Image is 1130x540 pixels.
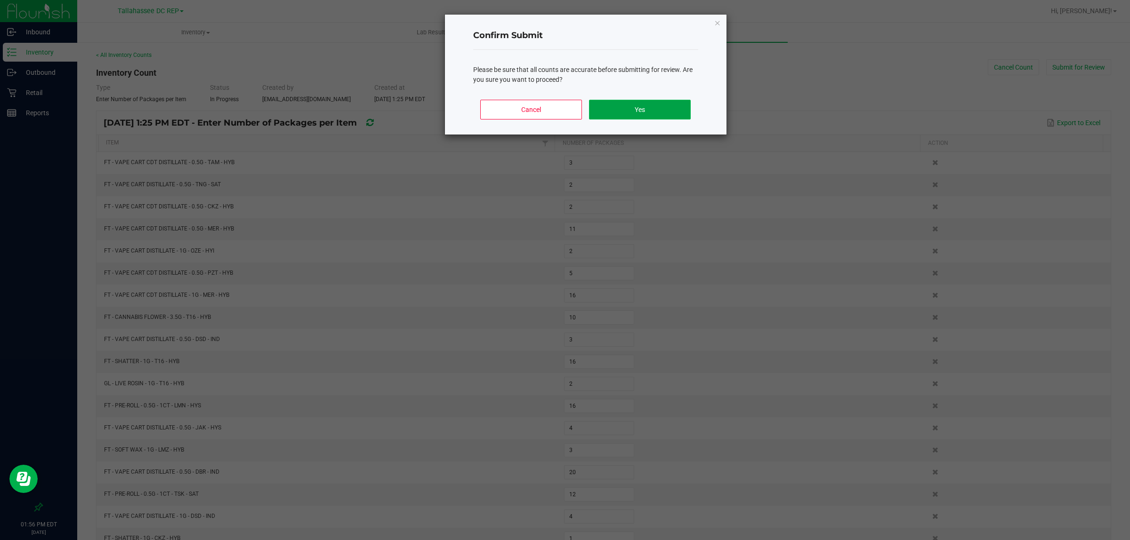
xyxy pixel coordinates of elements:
button: Cancel [480,100,581,119]
button: Yes [589,100,690,119]
button: Close [714,17,721,28]
h4: Confirm Submit [473,30,698,42]
iframe: Resource center [9,465,38,493]
div: Please be sure that all counts are accurate before submitting for review. Are you sure you want t... [473,65,698,85]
